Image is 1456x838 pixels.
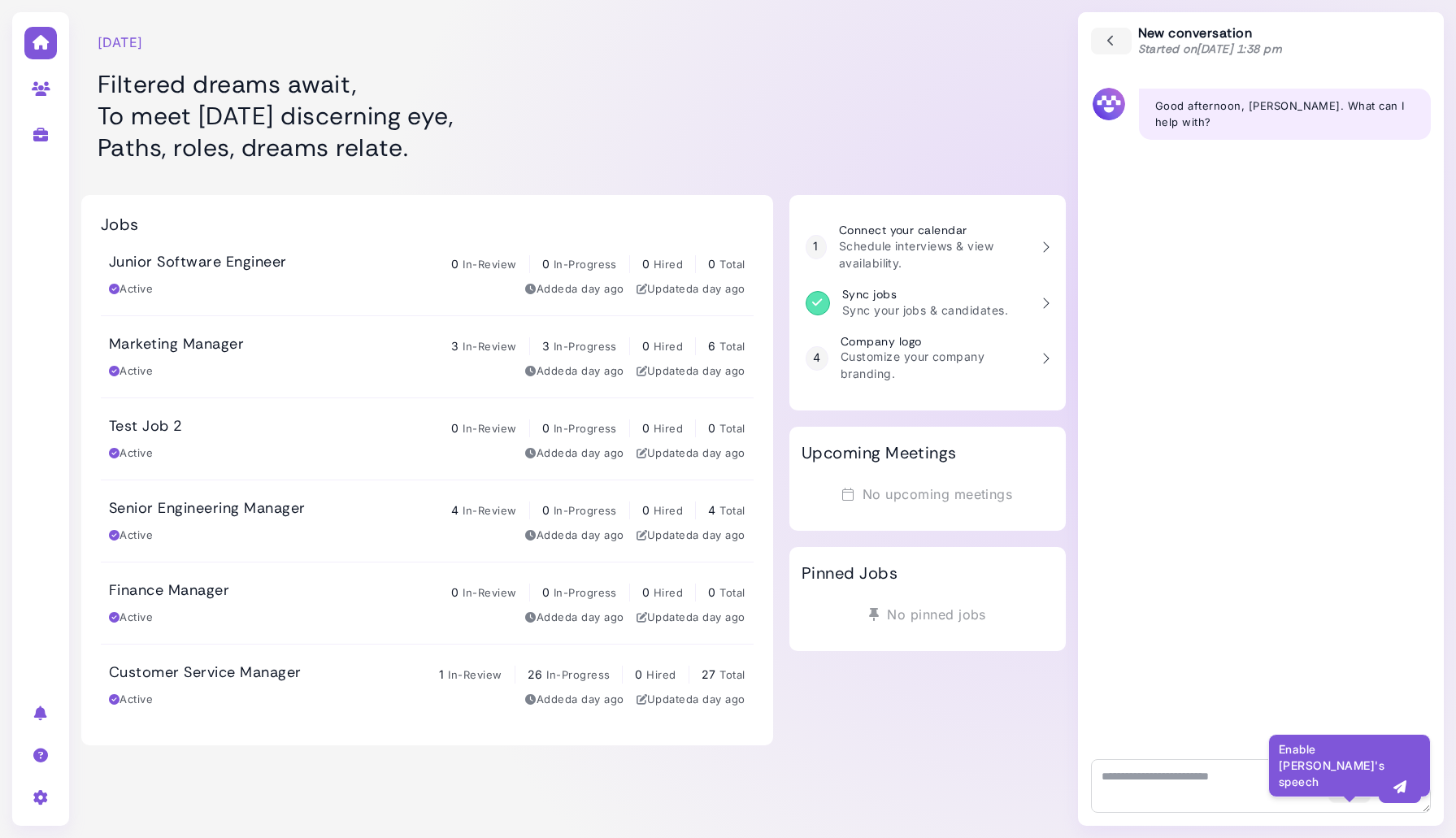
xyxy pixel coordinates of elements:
[109,254,287,271] h3: Junior Software Engineer
[693,446,745,459] time: Aug 26, 2025
[719,340,745,353] span: Total
[109,445,153,462] div: Active
[719,504,745,517] span: Total
[109,664,302,682] h3: Customer Service Manager
[542,585,550,599] span: 0
[719,668,745,681] span: Total
[839,237,1029,271] p: Schedule interviews & view availability.
[463,258,516,271] span: In-Review
[101,234,754,315] a: Junior Software Engineer 0 In-Review 0 In-Progress 0 Hired 0 Total Active Addeda day ago Updateda...
[451,585,459,599] span: 0
[654,340,683,353] span: Hired
[101,562,754,644] a: Finance Manager 0 In-Review 0 In-Progress 0 Hired 0 Total Active Addeda day ago Updateda day ago
[1138,41,1283,56] span: Started on
[798,215,1058,280] a: 1 Connect your calendar Schedule interviews & view availability.
[448,668,502,681] span: In-Review
[841,335,1029,349] h3: Company logo
[798,327,1058,391] a: 4 Company logo Customize your company branding.
[1139,89,1431,140] div: Good afternoon, [PERSON_NAME]. What can I help with?
[841,348,1029,382] p: Customize your company branding.
[109,582,229,600] h3: Finance Manager
[708,585,715,599] span: 0
[451,257,459,271] span: 0
[109,610,153,626] div: Active
[708,339,715,353] span: 6
[101,398,754,480] a: Test Job 2 0 In-Review 0 In-Progress 0 Hired 0 Total Active Addeda day ago Updateda day ago
[554,504,617,517] span: In-Progress
[109,336,244,354] h3: Marketing Manager
[554,258,617,271] span: In-Progress
[554,340,617,353] span: In-Progress
[451,503,459,517] span: 4
[708,421,715,435] span: 0
[542,421,550,435] span: 0
[637,610,745,626] div: Updated
[654,586,683,599] span: Hired
[572,610,624,623] time: Aug 26, 2025
[798,280,1058,327] a: Sync jobs Sync your jobs & candidates.
[554,586,617,599] span: In-Progress
[802,479,1054,510] div: No upcoming meetings
[806,346,828,371] div: 4
[554,422,617,435] span: In-Progress
[719,586,745,599] span: Total
[542,257,550,271] span: 0
[463,504,516,517] span: In-Review
[646,668,676,681] span: Hired
[708,257,715,271] span: 0
[542,503,550,517] span: 0
[654,504,683,517] span: Hired
[1138,25,1283,57] div: New conversation
[525,528,624,544] div: Added
[98,68,757,163] h1: Filtered dreams await, To meet [DATE] discerning eye, Paths, roles, dreams relate.
[637,281,745,297] div: Updated
[693,528,745,541] time: Aug 26, 2025
[842,302,1008,319] p: Sync your jobs & candidates.
[842,288,1008,302] h3: Sync jobs
[451,339,459,353] span: 3
[693,364,745,377] time: Aug 26, 2025
[635,667,642,681] span: 0
[109,528,153,544] div: Active
[542,339,550,353] span: 3
[572,528,624,541] time: Aug 26, 2025
[463,422,516,435] span: In-Review
[693,282,745,295] time: Aug 26, 2025
[109,500,305,518] h3: Senior Engineering Manager
[101,645,754,726] a: Customer Service Manager 1 In-Review 26 In-Progress 0 Hired 27 Total Active Addeda day ago Update...
[572,364,624,377] time: Aug 26, 2025
[642,257,650,271] span: 0
[719,258,745,271] span: Total
[802,599,1054,630] div: No pinned jobs
[708,503,715,517] span: 4
[702,667,716,681] span: 27
[101,215,139,234] h2: Jobs
[109,418,183,436] h3: Test Job 2
[572,693,624,706] time: Aug 26, 2025
[525,610,624,626] div: Added
[98,33,143,52] time: [DATE]
[654,422,683,435] span: Hired
[525,363,624,380] div: Added
[806,235,827,259] div: 1
[525,692,624,708] div: Added
[101,480,754,562] a: Senior Engineering Manager 4 In-Review 0 In-Progress 0 Hired 4 Total Active Addeda day ago Update...
[637,445,745,462] div: Updated
[546,668,610,681] span: In-Progress
[719,422,745,435] span: Total
[463,340,516,353] span: In-Review
[572,446,624,459] time: Aug 26, 2025
[109,281,153,297] div: Active
[637,692,745,708] div: Updated
[528,667,543,681] span: 26
[109,692,153,708] div: Active
[101,316,754,397] a: Marketing Manager 3 In-Review 3 In-Progress 0 Hired 6 Total Active Addeda day ago Updateda day ago
[1268,734,1431,797] div: Enable [PERSON_NAME]'s speech
[637,363,745,380] div: Updated
[572,282,624,295] time: Aug 26, 2025
[693,693,745,706] time: Aug 26, 2025
[642,421,650,435] span: 0
[439,667,444,681] span: 1
[451,421,459,435] span: 0
[525,281,624,297] div: Added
